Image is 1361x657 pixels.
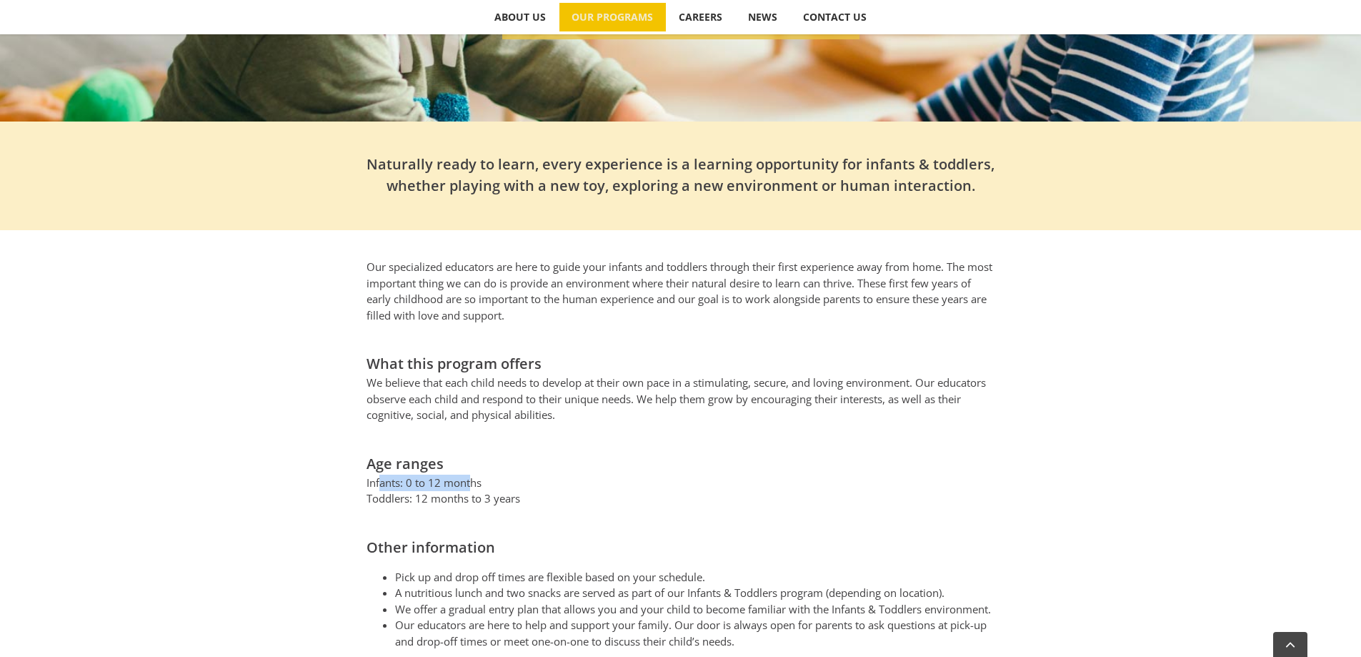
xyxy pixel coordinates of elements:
[395,569,995,586] li: Pick up and drop off times are flexible based on your schedule.
[367,475,995,507] p: Infants: 0 to 12 months Toddlers: 12 months to 3 years
[748,12,777,22] span: NEWS
[367,154,995,197] h2: Naturally ready to learn, every experience is a learning opportunity for infants & toddlers, whet...
[482,3,559,31] a: ABOUT US
[667,3,735,31] a: CAREERS
[395,585,995,601] li: A nutritious lunch and two snacks are served as part of our Infants & Toddlers program (depending...
[367,259,995,323] p: Our specialized educators are here to guide your infants and toddlers through their first experie...
[395,601,995,618] li: We offer a gradual entry plan that allows you and your child to become familiar with the Infants ...
[367,353,995,375] h2: What this program offers
[559,3,666,31] a: OUR PROGRAMS
[791,3,879,31] a: CONTACT US
[367,453,995,475] h2: Age ranges
[367,537,995,558] h2: Other information
[395,617,995,649] li: Our educators are here to help and support your family. Our door is always open for parents to as...
[679,12,722,22] span: CAREERS
[803,12,867,22] span: CONTACT US
[494,12,546,22] span: ABOUT US
[572,12,653,22] span: OUR PROGRAMS
[367,375,995,423] p: We believe that each child needs to develop at their own pace in a stimulating, secure, and lovin...
[736,3,790,31] a: NEWS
